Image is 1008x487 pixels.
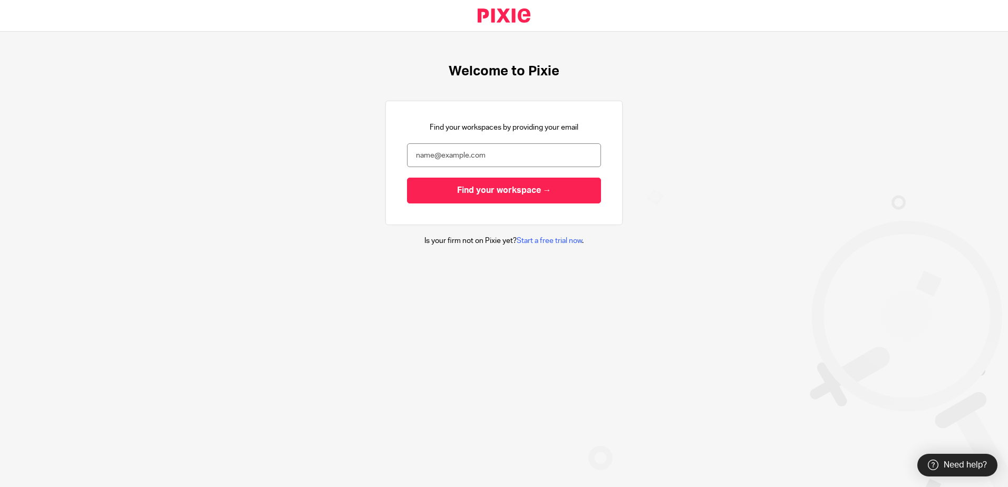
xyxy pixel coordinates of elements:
[917,454,997,476] div: Need help?
[449,63,559,80] h1: Welcome to Pixie
[424,236,584,246] p: Is your firm not on Pixie yet? .
[407,178,601,203] input: Find your workspace →
[517,237,582,245] a: Start a free trial now
[430,122,578,133] p: Find your workspaces by providing your email
[407,143,601,167] input: name@example.com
